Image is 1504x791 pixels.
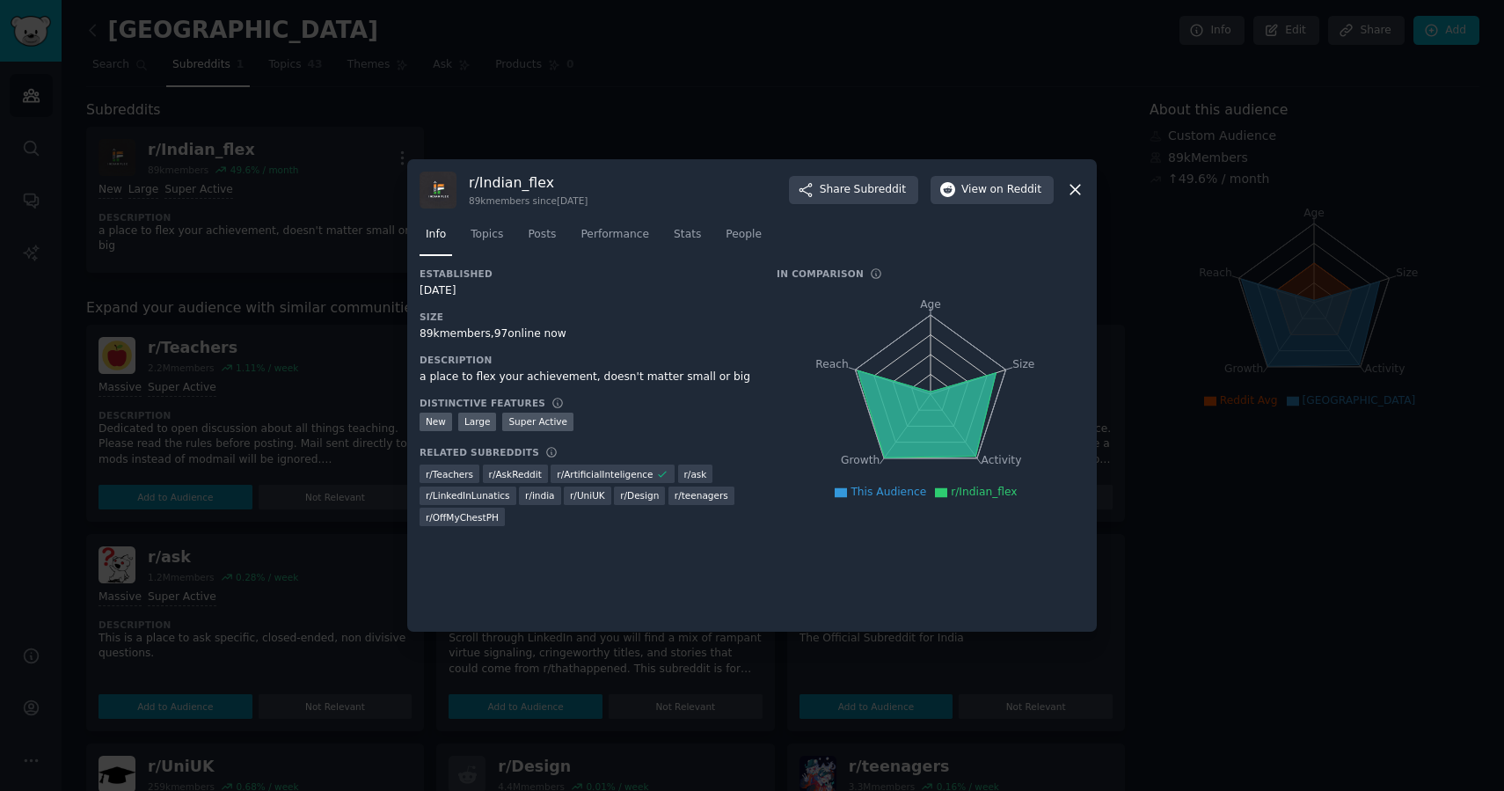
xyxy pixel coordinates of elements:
[841,454,880,466] tspan: Growth
[951,486,1017,498] span: r/Indian_flex
[426,489,510,502] span: r/ LinkedInLunatics
[502,413,573,431] div: Super Active
[420,354,752,366] h3: Description
[420,283,752,299] div: [DATE]
[458,413,497,431] div: Large
[420,172,456,209] img: Indian_flex
[420,413,452,431] div: New
[426,511,499,524] span: r/ OffMyChestPH
[426,227,446,243] span: Info
[815,357,849,370] tspan: Reach
[420,311,752,323] h3: Size
[684,468,707,480] span: r/ ask
[854,182,906,198] span: Subreddit
[1012,357,1034,370] tspan: Size
[931,176,1054,204] button: Viewon Reddit
[675,489,728,502] span: r/ teenagers
[920,298,941,311] tspan: Age
[820,182,906,198] span: Share
[674,227,701,243] span: Stats
[777,267,864,280] h3: In Comparison
[574,221,655,257] a: Performance
[851,486,926,498] span: This Audience
[471,227,503,243] span: Topics
[489,468,542,480] span: r/ AskReddit
[420,397,545,409] h3: Distinctive Features
[982,454,1022,466] tspan: Activity
[528,227,556,243] span: Posts
[420,326,752,342] div: 89k members, 97 online now
[726,227,762,243] span: People
[469,173,588,192] h3: r/ Indian_flex
[420,370,752,385] div: a place to flex your achievement, doesn't matter small or big
[789,176,918,204] button: ShareSubreddit
[420,221,452,257] a: Info
[719,221,768,257] a: People
[426,468,473,480] span: r/ Teachers
[990,182,1041,198] span: on Reddit
[464,221,509,257] a: Topics
[668,221,707,257] a: Stats
[420,267,752,280] h3: Established
[620,489,659,502] span: r/ Design
[570,489,605,502] span: r/ UniUK
[420,446,539,458] h3: Related Subreddits
[525,489,554,502] span: r/ india
[961,182,1041,198] span: View
[557,468,653,480] span: r/ ArtificialInteligence
[580,227,649,243] span: Performance
[522,221,562,257] a: Posts
[469,194,588,207] div: 89k members since [DATE]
